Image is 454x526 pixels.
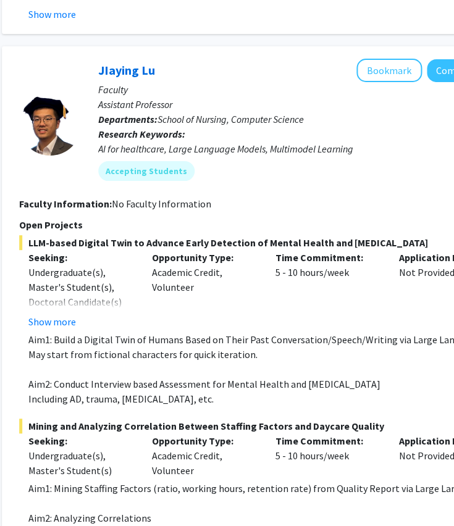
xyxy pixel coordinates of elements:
[98,161,195,181] mat-chip: Accepting Students
[98,128,185,140] b: Research Keywords:
[28,265,133,339] div: Undergraduate(s), Master's Student(s), Doctoral Candidate(s) (PhD, MD, DMD, PharmD, etc.)
[28,448,133,478] div: Undergraduate(s), Master's Student(s)
[275,250,380,265] p: Time Commitment:
[28,7,76,22] button: Show more
[28,433,133,448] p: Seeking:
[98,113,158,125] b: Departments:
[158,113,304,125] span: School of Nursing, Computer Science
[143,250,266,329] div: Academic Credit, Volunteer
[28,250,133,265] p: Seeking:
[266,250,390,329] div: 5 - 10 hours/week
[266,433,390,478] div: 5 - 10 hours/week
[152,433,257,448] p: Opportunity Type:
[98,62,155,78] a: JIaying Lu
[275,433,380,448] p: Time Commitment:
[112,198,211,210] span: No Faculty Information
[356,59,422,82] button: Add JIaying Lu to Bookmarks
[9,470,53,517] iframe: Chat
[28,314,76,329] button: Show more
[152,250,257,265] p: Opportunity Type:
[19,198,112,210] b: Faculty Information:
[143,433,266,478] div: Academic Credit, Volunteer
